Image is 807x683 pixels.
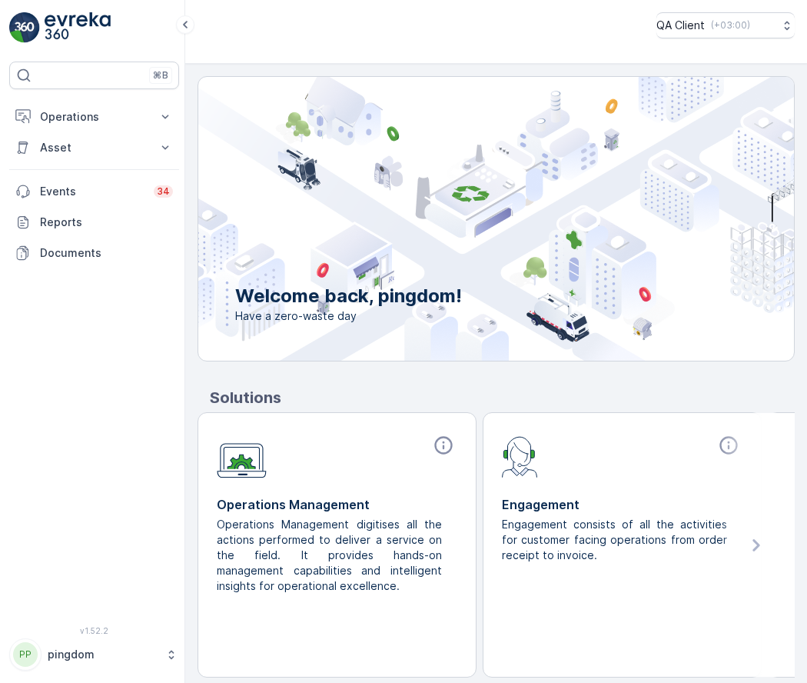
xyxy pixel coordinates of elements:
p: Welcome back, pingdom! [235,284,462,308]
p: Reports [40,215,173,230]
p: pingdom [48,647,158,662]
p: Engagement [502,495,742,514]
p: Operations [40,109,148,125]
img: logo_light-DOdMpM7g.png [45,12,111,43]
img: logo [9,12,40,43]
div: PP [13,642,38,667]
p: Operations Management digitises all the actions performed to deliver a service on the field. It p... [217,517,445,594]
p: Engagement consists of all the activities for customer facing operations from order receipt to in... [502,517,730,563]
span: v 1.52.2 [9,626,179,635]
button: QA Client(+03:00) [656,12,795,38]
p: QA Client [656,18,705,33]
button: Asset [9,132,179,163]
p: ⌘B [153,69,168,82]
p: Asset [40,140,148,155]
span: Have a zero-waste day [235,308,462,324]
a: Documents [9,238,179,268]
p: ( +03:00 ) [711,19,750,32]
button: Operations [9,102,179,132]
img: module-icon [502,435,538,478]
p: Events [40,184,144,199]
button: PPpingdom [9,638,179,671]
a: Events34 [9,176,179,207]
img: module-icon [217,435,267,478]
p: Operations Management [217,495,457,514]
img: city illustration [129,77,794,361]
p: Documents [40,245,173,261]
p: Solutions [210,386,795,409]
a: Reports [9,207,179,238]
p: 34 [157,185,170,198]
